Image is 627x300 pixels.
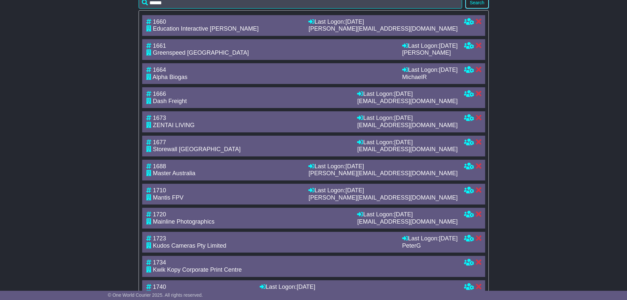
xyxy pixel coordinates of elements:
[308,18,457,26] div: Last Logon:
[153,74,188,80] span: Alpha Biogas
[402,235,458,242] div: Last Logon:
[153,115,166,121] span: 1673
[357,122,457,129] div: [EMAIL_ADDRESS][DOMAIN_NAME]
[357,98,457,105] div: [EMAIL_ADDRESS][DOMAIN_NAME]
[439,67,458,73] span: [DATE]
[297,284,315,290] span: [DATE]
[402,67,458,74] div: Last Logon:
[345,18,364,25] span: [DATE]
[153,163,166,170] span: 1688
[153,284,166,290] span: 1740
[153,42,166,49] span: 1661
[153,18,166,25] span: 1660
[402,74,458,81] div: MichaelR
[394,211,413,218] span: [DATE]
[357,218,457,226] div: [EMAIL_ADDRESS][DOMAIN_NAME]
[153,259,166,266] span: 1734
[153,98,187,104] span: Dash Freight
[394,91,413,97] span: [DATE]
[260,284,457,291] div: Last Logon:
[153,242,226,249] span: Kudos Cameras Pty Limited
[394,139,413,146] span: [DATE]
[153,67,166,73] span: 1664
[153,139,166,146] span: 1677
[153,91,166,97] span: 1666
[439,235,458,242] span: [DATE]
[357,139,457,146] div: Last Logon:
[153,187,166,194] span: 1710
[153,194,184,201] span: Mantis FPV
[394,115,413,121] span: [DATE]
[345,163,364,170] span: [DATE]
[308,170,457,177] div: [PERSON_NAME][EMAIL_ADDRESS][DOMAIN_NAME]
[153,25,259,32] span: Education Interactive [PERSON_NAME]
[308,194,457,202] div: [PERSON_NAME][EMAIL_ADDRESS][DOMAIN_NAME]
[153,146,241,152] span: Storewall [GEOGRAPHIC_DATA]
[357,211,457,218] div: Last Logon:
[308,163,457,170] div: Last Logon:
[308,187,457,194] div: Last Logon:
[345,187,364,194] span: [DATE]
[108,292,203,298] span: © One World Courier 2025. All rights reserved.
[153,170,196,177] span: Master Australia
[153,122,195,128] span: ZENTAI LIVING
[153,211,166,218] span: 1720
[402,42,458,50] div: Last Logon:
[402,242,458,250] div: PeterG
[357,91,457,98] div: Last Logon:
[357,146,457,153] div: [EMAIL_ADDRESS][DOMAIN_NAME]
[439,42,458,49] span: [DATE]
[153,49,249,56] span: Greenspeed [GEOGRAPHIC_DATA]
[357,115,457,122] div: Last Logon:
[153,218,215,225] span: Mainline Photographics
[153,235,166,242] span: 1723
[153,266,242,273] span: Kwik Kopy Corporate Print Centre
[308,25,457,33] div: [PERSON_NAME][EMAIL_ADDRESS][DOMAIN_NAME]
[402,49,458,57] div: [PERSON_NAME]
